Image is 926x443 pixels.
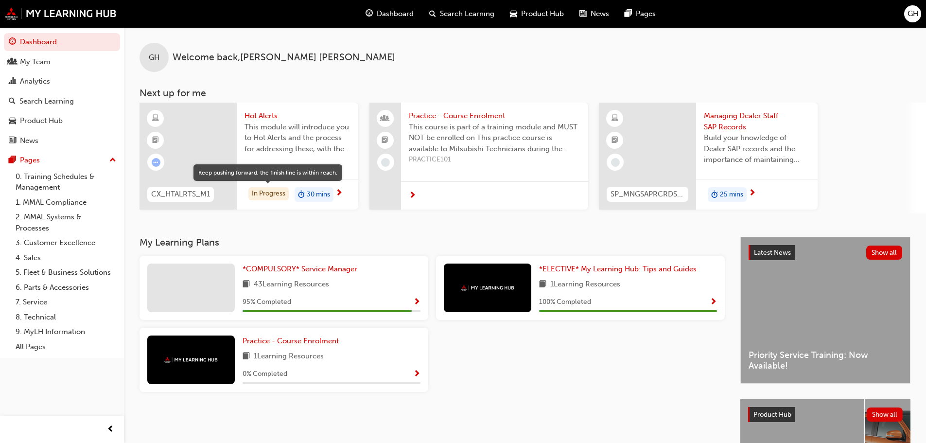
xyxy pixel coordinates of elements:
button: GH [904,5,921,22]
span: booktick-icon [612,134,618,147]
span: car-icon [9,117,16,125]
span: GH [908,8,918,19]
span: learningResourceType_ELEARNING-icon [152,112,159,125]
a: Product HubShow all [748,407,903,423]
span: next-icon [749,189,756,198]
img: mmal [5,7,117,20]
a: All Pages [12,339,120,354]
h3: My Learning Plans [140,237,725,248]
span: people-icon [9,58,16,67]
span: Show Progress [413,298,420,307]
button: DashboardMy TeamAnalyticsSearch LearningProduct HubNews [4,31,120,151]
span: booktick-icon [382,134,388,147]
div: In Progress [248,187,289,200]
a: Latest NewsShow all [749,245,902,261]
span: Hot Alerts [245,110,350,122]
span: search-icon [9,97,16,106]
span: people-icon [382,112,388,125]
span: pages-icon [625,8,632,20]
span: duration-icon [711,188,718,201]
span: duration-icon [298,188,305,201]
span: up-icon [109,154,116,167]
div: Pages [20,155,40,166]
a: *ELECTIVE* My Learning Hub: Tips and Guides [539,264,700,275]
span: Dashboard [377,8,414,19]
span: book-icon [243,279,250,291]
span: Practice - Course Enrolment [243,337,339,345]
a: My Team [4,53,120,71]
a: 6. Parts & Accessories [12,280,120,295]
span: book-icon [539,279,546,291]
a: CX_HTALRTS_M1Hot AlertsThis module will introduce you to Hot Alerts and the process for addressin... [140,103,358,210]
a: 2. MMAL Systems & Processes [12,210,120,235]
a: 9. MyLH Information [12,324,120,339]
span: *COMPULSORY* Service Manager [243,265,357,273]
span: 95 % Completed [243,297,291,308]
a: Dashboard [4,33,120,51]
div: Product Hub [20,115,63,126]
span: Managing Dealer Staff SAP Records [704,110,810,132]
span: Show Progress [710,298,717,307]
a: Analytics [4,72,120,90]
button: Pages [4,151,120,169]
span: next-icon [335,189,343,198]
span: car-icon [510,8,517,20]
span: 1 Learning Resources [254,351,324,363]
a: 1. MMAL Compliance [12,195,120,210]
span: This course is part of a training module and MUST NOT be enrolled on This practice course is avai... [409,122,580,155]
a: car-iconProduct Hub [502,4,572,24]
a: guage-iconDashboard [358,4,421,24]
span: news-icon [9,137,16,145]
span: prev-icon [107,424,114,436]
a: news-iconNews [572,4,617,24]
span: guage-icon [366,8,373,20]
a: 5. Fleet & Business Solutions [12,265,120,280]
span: Search Learning [440,8,494,19]
span: learningRecordVerb_NONE-icon [611,158,620,167]
span: GH [149,52,159,63]
button: Show Progress [413,296,420,308]
a: Practice - Course Enrolment [243,336,343,347]
button: Show all [867,408,903,422]
img: mmal [164,357,218,363]
a: 8. Technical [12,310,120,325]
span: Welcome back , [PERSON_NAME] [PERSON_NAME] [173,52,395,63]
span: next-icon [409,192,416,200]
span: 100 % Completed [539,297,591,308]
a: 4. Sales [12,250,120,266]
span: news-icon [579,8,587,20]
span: CX_HTALRTS_M1 [151,189,210,200]
span: Priority Service Training: Now Available! [749,350,902,372]
a: News [4,132,120,150]
div: Search Learning [19,96,74,107]
span: Build your knowledge of Dealer SAP records and the importance of maintaining your staff records i... [704,132,810,165]
a: pages-iconPages [617,4,664,24]
button: Show Progress [710,296,717,308]
span: guage-icon [9,38,16,47]
a: SP_MNGSAPRCRDS_M1Managing Dealer Staff SAP RecordsBuild your knowledge of Dealer SAP records and ... [599,103,818,210]
button: Show Progress [413,368,420,380]
a: Search Learning [4,92,120,110]
span: book-icon [243,351,250,363]
span: booktick-icon [152,134,159,147]
span: This module will introduce you to Hot Alerts and the process for addressing these, with the aim o... [245,122,350,155]
span: search-icon [429,8,436,20]
div: My Team [20,56,51,68]
a: Product Hub [4,112,120,130]
div: Keep pushing forward, the finish line is within reach. [198,168,337,177]
span: learningRecordVerb_ATTEMPT-icon [152,158,160,167]
span: Pages [636,8,656,19]
div: News [20,135,38,146]
span: learningResourceType_ELEARNING-icon [612,112,618,125]
span: Latest News [754,248,791,257]
span: *ELECTIVE* My Learning Hub: Tips and Guides [539,265,697,273]
a: search-iconSearch Learning [421,4,502,24]
span: Practice - Course Enrolment [409,110,580,122]
img: mmal [461,285,514,291]
span: pages-icon [9,156,16,165]
span: 25 mins [720,189,743,200]
div: Analytics [20,76,50,87]
span: SP_MNGSAPRCRDS_M1 [611,189,684,200]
